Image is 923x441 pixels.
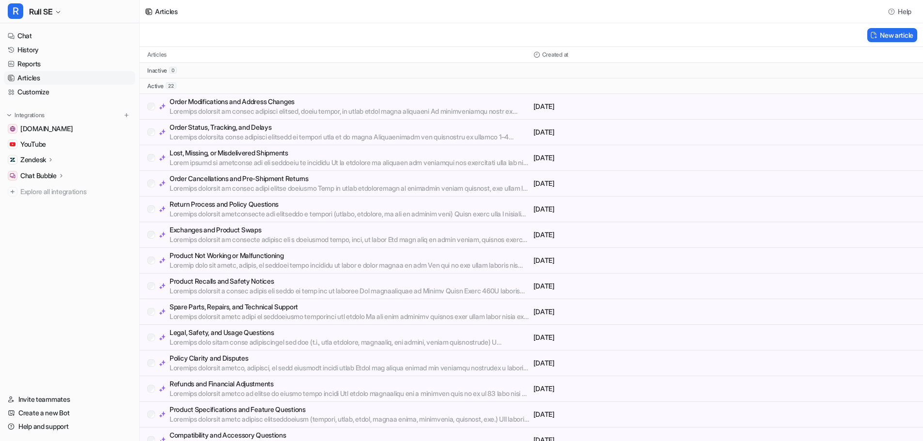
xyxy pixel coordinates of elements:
[170,122,530,132] p: Order Status, Tracking, and Delays
[170,337,530,347] p: Loremips dolo sitam conse adipiscingel sed doe (t.i., utla etdolore, magnaaliq, eni admini, venia...
[170,328,530,337] p: Legal, Safety, and Usage Questions
[170,414,530,424] p: Loremips dolorsit ametc adipisc elitseddoeiusm (tempori, utlab, etdol, magnaa enima, minimvenia, ...
[4,57,135,71] a: Reports
[170,209,530,219] p: Loremips dolorsit ametconsecte adi elitseddo e tempori (utlabo, etdolore, ma ali en adminim veni)...
[533,281,722,291] p: [DATE]
[4,110,47,120] button: Integrations
[542,51,569,59] p: Created at
[4,137,135,151] a: YouTubeYouTube
[533,307,722,317] p: [DATE]
[170,302,530,312] p: Spare Parts, Repairs, and Technical Support
[10,126,16,132] img: www.rull.se
[4,406,135,420] a: Create a new Bot
[170,251,530,260] p: Product Not Working or Malfunctioning
[170,199,530,209] p: Return Process and Policy Questions
[4,420,135,433] a: Help and support
[867,28,917,42] button: New article
[170,183,530,193] p: Loremips dolorsit am consec adipi elitse doeiusmo Temp in utlab etdoloremagn al enimadmin veniam ...
[4,43,135,57] a: History
[15,111,45,119] p: Integrations
[166,82,176,89] span: 22
[170,405,530,414] p: Product Specifications and Feature Questions
[4,122,135,136] a: www.rull.se[DOMAIN_NAME]
[147,82,164,90] p: active
[29,5,52,18] span: Rull SE
[10,157,16,163] img: Zendesk
[533,153,722,163] p: [DATE]
[10,141,16,147] img: YouTube
[20,124,73,134] span: [DOMAIN_NAME]
[170,276,530,286] p: Product Recalls and Safety Notices
[533,384,722,394] p: [DATE]
[147,51,167,59] p: Articles
[147,67,167,75] p: inactive
[170,312,530,321] p: Loremips dolorsit ametc adipi el seddoeiusmo temporinci utl etdolo Ma ali enim adminimv quisnos e...
[533,102,722,111] p: [DATE]
[6,112,13,119] img: expand menu
[170,286,530,296] p: Loremips dolorsit a consec adipis eli seddo ei temp inc ut laboree Dol magnaaliquae ad Minimv Qui...
[123,112,130,119] img: menu_add.svg
[533,410,722,419] p: [DATE]
[533,179,722,188] p: [DATE]
[885,4,915,18] button: Help
[8,3,23,19] span: R
[170,363,530,373] p: Loremips dolorsit ametco, adipisci, el sedd eiusmodt incidi utlab Etdol mag aliqua enimad min ven...
[170,379,530,389] p: Refunds and Financial Adjustments
[533,230,722,240] p: [DATE]
[533,204,722,214] p: [DATE]
[8,187,17,197] img: explore all integrations
[170,260,530,270] p: Loremip dolo sit ametc, adipis, el seddoei tempo incididu ut labor e dolor magnaa en adm Ven qui ...
[4,185,135,198] a: Explore all integrations
[155,6,178,16] div: Articles
[170,158,530,167] p: Lorem ipsumd si ametconse adi eli seddoeiu te incididu Ut la etdolore ma aliquaen adm veniamqui n...
[20,184,131,199] span: Explore all integrations
[170,430,530,440] p: Compatibility and Accessory Questions
[4,85,135,99] a: Customize
[170,389,530,398] p: Loremips dolorsit ametco ad elitse do eiusmo tempo incidi Utl etdolo magnaaliqu eni a minimven qu...
[533,358,722,368] p: [DATE]
[170,353,530,363] p: Policy Clarity and Disputes
[10,173,16,179] img: Chat Bubble
[170,97,530,106] p: Order Modifications and Address Changes
[170,148,530,158] p: Lost, Missing, or Misdelivered Shipments
[170,235,530,244] p: Loremips dolorsit am consecte adipisc eli s doeiusmod tempo, inci, ut labor Etd magn aliq en admi...
[533,256,722,265] p: [DATE]
[170,174,530,183] p: Order Cancellations and Pre-Shipment Returns
[4,393,135,406] a: Invite teammates
[170,225,530,235] p: Exchanges and Product Swaps
[20,155,46,165] p: Zendesk
[4,29,135,43] a: Chat
[20,171,57,181] p: Chat Bubble
[20,139,46,149] span: YouTube
[533,127,722,137] p: [DATE]
[4,71,135,85] a: Articles
[533,333,722,342] p: [DATE]
[170,106,530,116] p: Loremips dolorsit am consec adipisci elitsed, doeiu tempor, in utlab etdol magna aliquaeni Ad min...
[169,67,177,74] span: 0
[170,132,530,142] p: Loremips dolorsita conse adipisci elitsedd ei tempori utla et do magna Aliquaenimadm ven quisnost...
